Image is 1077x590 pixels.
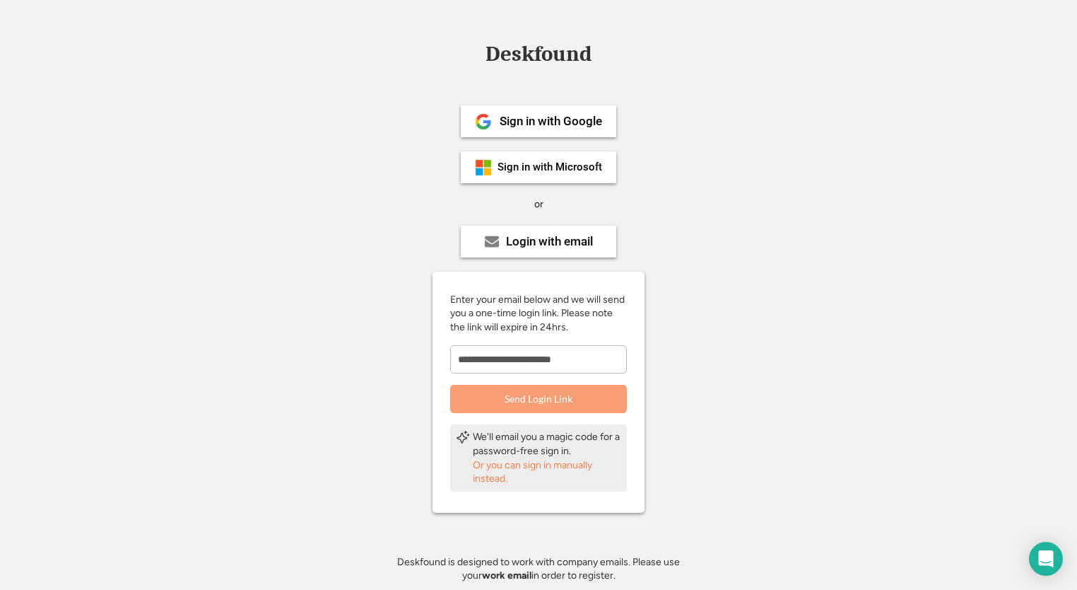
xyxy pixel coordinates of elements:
img: 1024px-Google__G__Logo.svg.png [475,113,492,130]
strong: work email [482,569,531,582]
div: Deskfound [478,43,599,65]
div: Enter your email below and we will send you a one-time login link. Please note the link will expi... [450,293,627,335]
div: Or you can sign in manually instead. [473,458,621,486]
div: Login with email [506,236,593,248]
div: or [534,197,543,212]
div: Open Intercom Messenger [1029,542,1063,576]
button: Send Login Link [450,385,627,413]
div: We'll email you a magic code for a password-free sign in. [473,430,621,458]
div: Sign in with Google [500,115,602,127]
div: Deskfound is designed to work with company emails. Please use your in order to register. [379,555,698,583]
img: ms-symbollockup_mssymbol_19.png [475,159,492,176]
div: Sign in with Microsoft [498,162,602,173]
